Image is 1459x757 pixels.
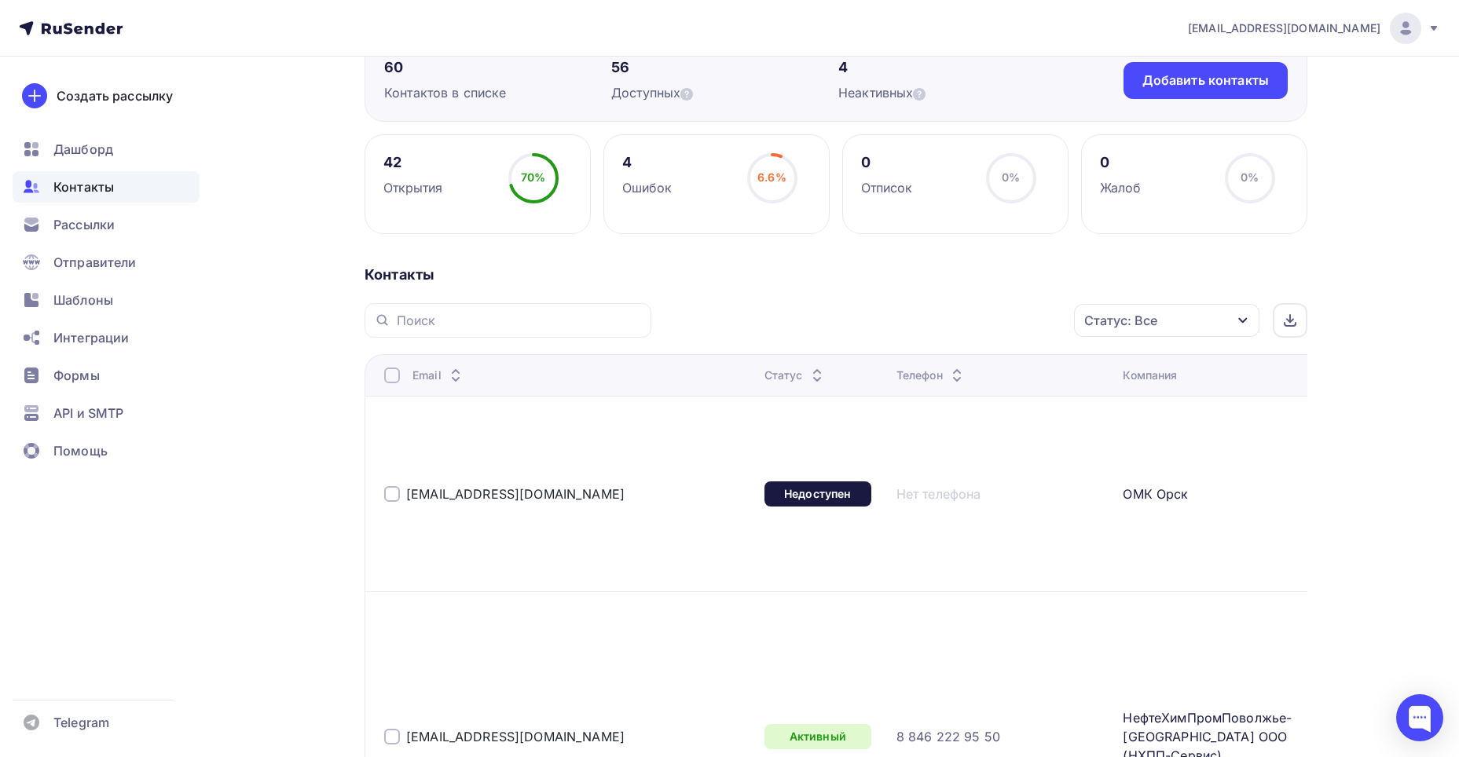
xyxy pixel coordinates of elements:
div: Телефон [896,368,966,383]
div: 0 [1100,153,1142,172]
a: Формы [13,360,200,391]
span: Telegram [53,713,109,732]
div: Компания [1123,368,1177,383]
a: Дашборд [13,133,200,165]
div: 4 [622,153,673,172]
div: 0 [861,153,913,172]
button: Статус: Все [1073,303,1260,338]
div: Контактов в списке [384,83,611,102]
span: 0% [1002,170,1020,184]
div: Создать рассылку [57,86,173,105]
a: Отправители [13,247,200,278]
div: Email [412,368,465,383]
div: 56 [611,58,838,77]
a: [EMAIL_ADDRESS][DOMAIN_NAME] [406,729,625,744]
div: Отписок [861,178,913,197]
div: 4 [838,58,1065,77]
div: Открытия [383,178,443,197]
div: Неактивных [838,83,1065,102]
a: Нет телефона [896,485,981,503]
a: [EMAIL_ADDRESS][DOMAIN_NAME] [406,486,625,502]
span: Шаблоны [53,291,113,309]
span: Помощь [53,441,108,460]
span: [EMAIL_ADDRESS][DOMAIN_NAME] [1188,20,1380,36]
div: 60 [384,58,611,77]
a: 8 846 222 95 50 [896,727,1000,746]
div: Добавить контакты [1142,71,1269,90]
a: Контакты [13,171,200,203]
span: Контакты [53,177,114,196]
div: Статус [764,368,827,383]
div: Активный [764,724,871,749]
span: Отправители [53,253,137,272]
span: Рассылки [53,215,115,234]
input: Поиск [397,312,642,329]
div: Ошибок [622,178,673,197]
div: ОМК Орск [1123,485,1188,503]
span: API и SMTP [53,404,123,422]
a: [EMAIL_ADDRESS][DOMAIN_NAME] [1188,13,1440,44]
span: Дашборд [53,140,113,159]
span: Интеграции [53,328,129,347]
a: Шаблоны [13,284,200,316]
span: 0% [1241,170,1259,184]
div: Недоступен [764,481,871,506]
div: 42 [383,153,443,172]
div: Жалоб [1100,178,1142,197]
span: Формы [53,366,100,385]
div: Статус: Все [1084,311,1157,330]
span: 6.6% [757,170,786,184]
div: Контакты [365,265,1307,284]
a: Рассылки [13,209,200,240]
div: Доступных [611,83,838,102]
span: 70% [521,170,545,184]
